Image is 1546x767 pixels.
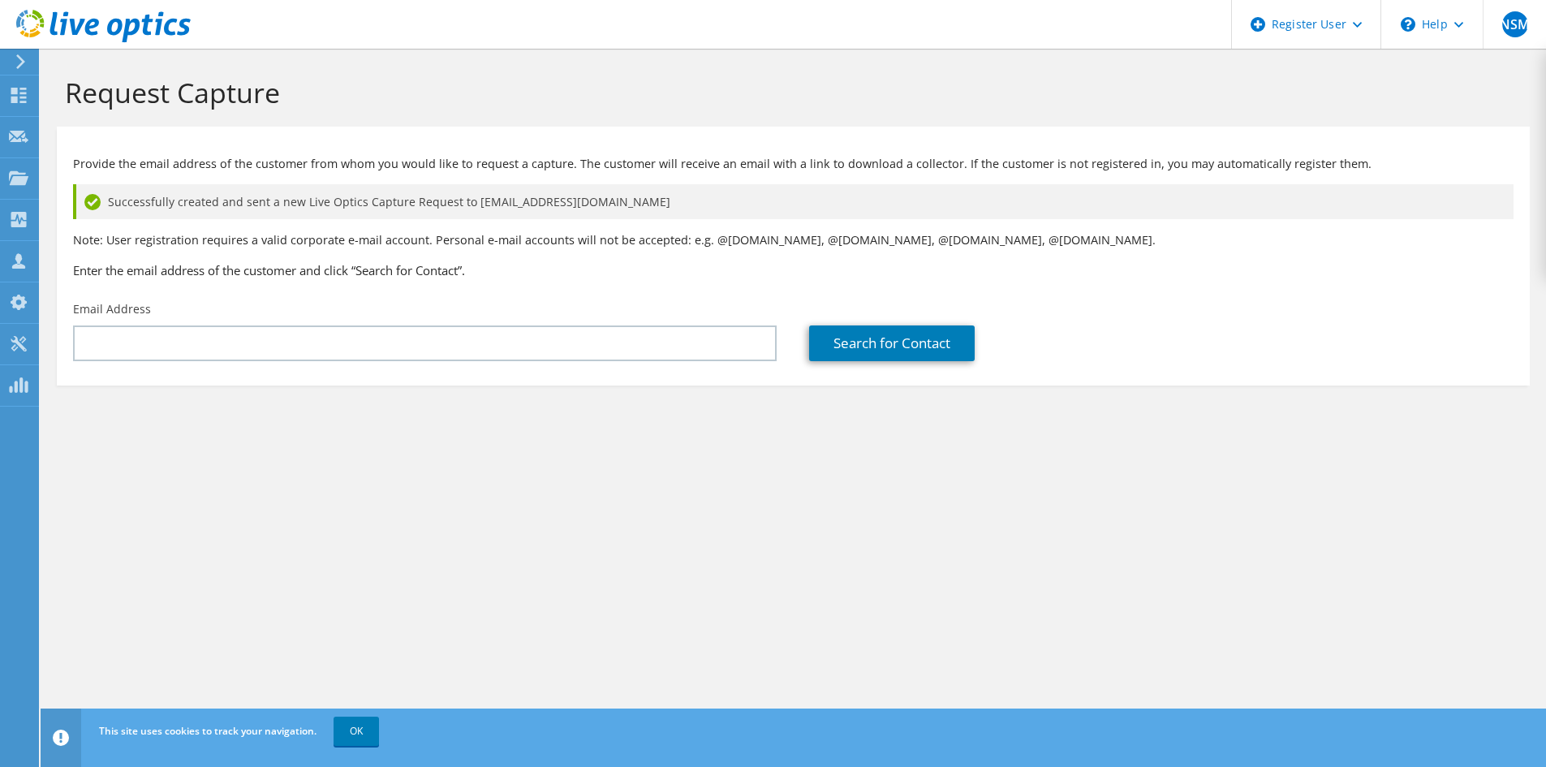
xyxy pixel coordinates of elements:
p: Note: User registration requires a valid corporate e-mail account. Personal e-mail accounts will ... [73,231,1514,249]
p: Provide the email address of the customer from whom you would like to request a capture. The cust... [73,155,1514,173]
label: Email Address [73,301,151,317]
span: NSM [1502,11,1528,37]
span: Successfully created and sent a new Live Optics Capture Request to [EMAIL_ADDRESS][DOMAIN_NAME] [108,193,670,211]
svg: \n [1401,17,1415,32]
a: Search for Contact [809,325,975,361]
h3: Enter the email address of the customer and click “Search for Contact”. [73,261,1514,279]
span: This site uses cookies to track your navigation. [99,724,317,738]
a: OK [334,717,379,746]
h1: Request Capture [65,75,1514,110]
